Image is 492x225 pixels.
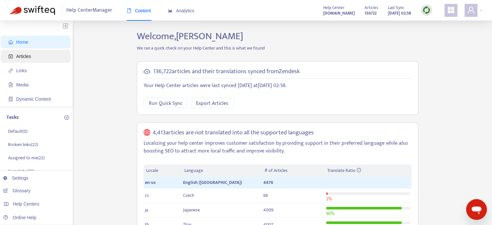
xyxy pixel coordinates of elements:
p: We ran a quick check on your Help Center and this is what we found [132,45,423,51]
span: Welcome, [PERSON_NAME] [137,28,243,44]
p: Your Help Center articles were last synced [DATE] at [DATE] 02:58 . [144,82,411,90]
a: [DOMAIN_NAME] [323,9,355,17]
span: Czech [183,192,194,199]
span: container [8,97,13,101]
span: Help Center [323,4,344,11]
span: Articles [16,54,31,59]
p: Assigned to me ( 22 ) [8,154,45,161]
span: Analytics [168,8,194,13]
span: 90 % [326,210,334,217]
h5: 136,722 articles and their translations synced from Zendesk [153,68,300,75]
span: cs [145,192,149,199]
span: Export Articles [196,99,228,107]
span: English ([GEOGRAPHIC_DATA]) [183,179,242,186]
span: account-book [8,54,13,59]
span: file-image [8,83,13,87]
a: Glossary [3,188,30,193]
strong: 136722 [365,10,377,17]
span: Run Quick Sync [149,99,182,107]
span: 2 % [326,195,332,203]
span: appstore [447,6,455,14]
th: # of Articles [262,164,324,177]
span: ja [145,206,148,214]
span: Content [127,8,151,13]
strong: [DOMAIN_NAME] [323,10,355,17]
span: Articles [365,4,378,11]
span: en-us [145,179,156,186]
span: cloud-sync [144,68,150,75]
p: Localizing your help center improves customer satisfaction by providing support in their preferre... [144,140,411,155]
span: 68 [263,192,268,199]
a: Settings [3,175,28,181]
span: link [8,68,13,73]
span: book [127,8,131,13]
th: Language [182,164,262,177]
div: Translate Ratio [327,167,409,174]
span: Japanese [183,206,200,214]
span: Home [16,39,28,45]
span: home [8,40,13,44]
span: Last Sync [388,4,404,11]
th: Locale [144,164,182,177]
p: Completed ( 0 ) [8,168,34,174]
span: plus-circle [64,115,69,120]
iframe: Button to launch messaging window [466,199,487,220]
h5: 4,413 articles are not translated into all the supported languages [153,129,314,137]
strong: [DATE] 02:58 [388,10,411,17]
img: Swifteq [10,6,55,15]
span: Dynamic Content [16,96,51,102]
span: 4009 [263,206,273,214]
button: Run Quick Sync [144,98,188,108]
span: Help Centers [13,201,39,207]
span: global [144,129,150,137]
span: 4476 [263,179,273,186]
img: sync.dc5367851b00ba804db3.png [422,6,431,14]
p: Broken links ( 22 ) [8,141,38,148]
span: Media [16,82,28,87]
p: Tasks [6,114,19,121]
span: user [467,6,475,14]
span: Help Center Manager [66,4,112,17]
button: Export Articles [191,98,234,108]
span: Links [16,68,27,73]
a: Online Help [3,215,36,220]
span: area-chart [168,8,172,13]
p: Default ( 0 ) [8,128,27,135]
